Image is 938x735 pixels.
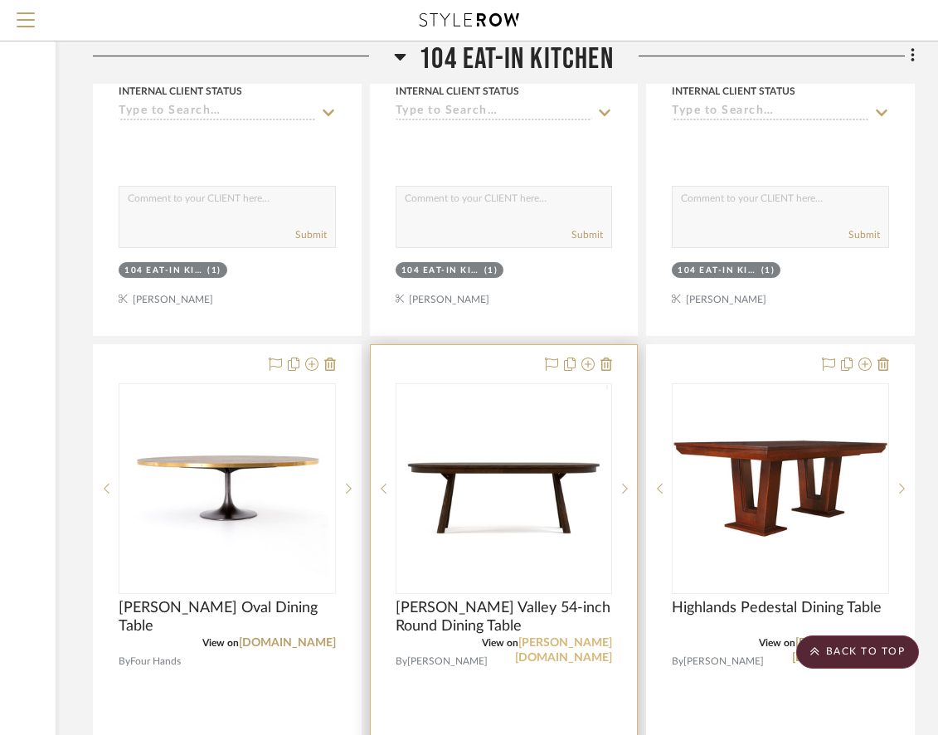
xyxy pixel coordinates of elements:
span: View on [482,638,518,648]
span: 104 Eat-In Kitchen [419,41,614,77]
input: Type to Search… [119,105,316,120]
span: [PERSON_NAME] [683,654,764,669]
a: [PERSON_NAME][DOMAIN_NAME] [792,637,889,664]
span: View on [759,638,795,648]
div: Internal Client Status [396,84,519,99]
div: 104 Eat-In Kitchen [124,265,203,277]
span: [PERSON_NAME] Valley 54-inch Round Dining Table [396,599,613,635]
span: By [119,654,130,669]
div: 0 [673,384,888,593]
div: 104 Eat-In Kitchen [401,265,480,277]
div: 104 Eat-In Kitchen [678,265,756,277]
a: [DOMAIN_NAME] [239,637,336,649]
button: Submit [295,227,327,242]
span: View on [202,638,239,648]
span: Highlands Pedestal Dining Table [672,599,882,617]
span: Four Hands [130,654,181,669]
div: (1) [484,265,498,277]
scroll-to-top-button: BACK TO TOP [796,635,919,669]
span: [PERSON_NAME] [407,654,488,669]
img: Highlands Pedestal Dining Table [673,440,887,538]
input: Type to Search… [672,105,869,120]
img: Evans Oval Dining Table [124,385,331,592]
img: Hudson Valley 54-inch Round Dining Table [400,385,607,592]
div: (1) [207,265,221,277]
span: By [396,654,407,669]
span: [PERSON_NAME] Oval Dining Table [119,599,336,635]
button: Submit [571,227,603,242]
button: Submit [848,227,880,242]
a: [PERSON_NAME][DOMAIN_NAME] [515,637,612,664]
div: Internal Client Status [119,84,242,99]
span: By [672,654,683,669]
div: Internal Client Status [672,84,795,99]
div: (1) [761,265,775,277]
div: 0 [396,384,612,593]
input: Type to Search… [396,105,593,120]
